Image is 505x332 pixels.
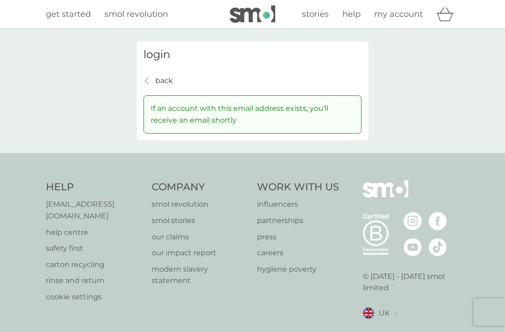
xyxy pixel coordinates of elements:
[363,271,460,294] p: © [DATE] - [DATE] smol limited
[46,243,143,254] a: safety first
[152,215,248,227] a: smol stories
[152,247,248,259] a: our impact report
[374,8,423,21] a: my account
[104,8,168,21] a: smol revolution
[363,307,374,319] img: UK flag
[342,8,361,21] a: help
[429,238,447,256] img: visit the smol Tiktok page
[152,263,248,287] a: modern slavery statement
[46,259,143,271] a: carton recycling
[436,5,459,23] div: basket
[363,180,408,211] img: smol
[230,5,275,23] img: smol
[257,198,339,210] a: influencers
[257,180,339,194] h4: Work With Us
[257,231,339,243] a: press
[46,227,143,238] a: help centre
[257,215,339,227] a: partnerships
[302,8,329,21] a: stories
[104,9,168,19] span: smol revolution
[151,103,354,126] p: If an account with this email address exists, you’ll receive an email shortly
[152,180,248,194] h4: Company
[46,198,143,222] a: [EMAIL_ADDRESS][DOMAIN_NAME]
[374,9,423,19] span: my account
[379,307,390,319] span: UK
[144,48,361,61] h3: login
[46,8,91,21] a: get started
[46,9,91,19] span: get started
[429,212,447,230] img: visit the smol Facebook page
[46,291,143,303] a: cookie settings
[46,180,143,194] h4: Help
[404,238,422,256] img: visit the smol Youtube page
[152,198,248,210] a: smol revolution
[404,212,422,230] img: visit the smol Instagram page
[302,9,329,19] span: stories
[152,231,248,243] a: our claims
[257,247,339,259] a: careers
[342,9,361,19] span: help
[46,275,143,287] a: rinse and return
[257,263,339,275] a: hygiene poverty
[394,311,397,316] img: select a new location
[155,75,173,87] p: back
